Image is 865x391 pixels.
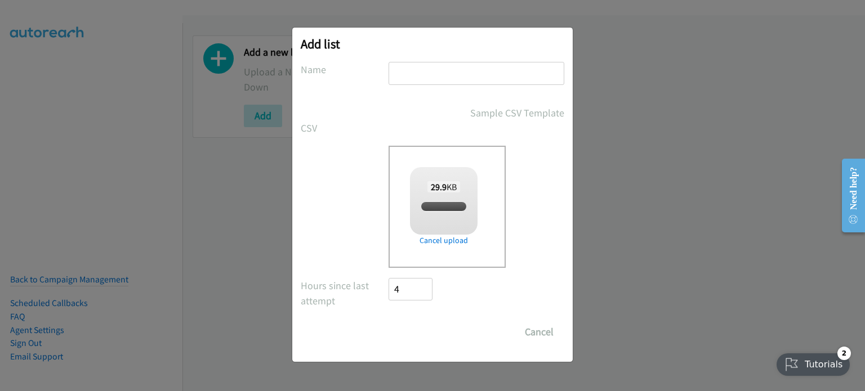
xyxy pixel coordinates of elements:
[301,120,389,136] label: CSV
[301,36,564,52] h2: Add list
[301,278,389,308] label: Hours since last attempt
[427,181,461,192] span: KB
[833,151,865,240] iframe: Resource Center
[470,105,564,120] a: Sample CSV Template
[431,181,447,192] strong: 29.9
[301,62,389,77] label: Name
[514,321,564,343] button: Cancel
[410,235,478,246] a: Cancel upload
[424,201,463,212] span: Splunk.csv
[770,342,857,383] iframe: Checklist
